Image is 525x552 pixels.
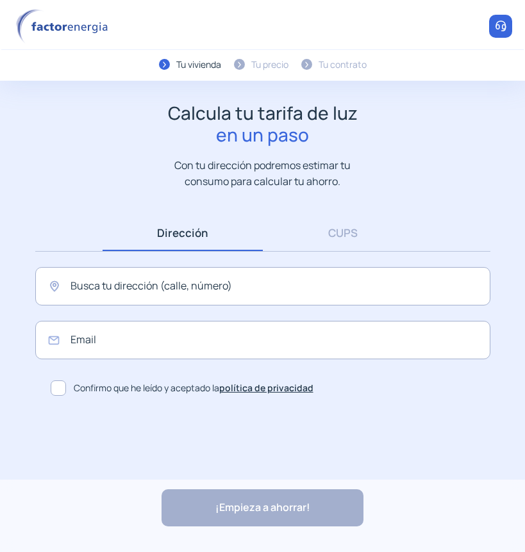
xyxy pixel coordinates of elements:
img: logo factor [13,9,115,44]
p: Con tu dirección podremos estimar tu consumo para calcular tu ahorro. [162,158,363,189]
div: Tu vivienda [176,58,221,72]
span: Confirmo que he leído y aceptado la [74,381,313,395]
h1: Calcula tu tarifa de luz [168,102,358,145]
a: CUPS [263,215,423,251]
div: Tu contrato [319,58,367,72]
img: llamar [494,20,507,33]
span: en un paso [168,124,358,146]
a: política de privacidad [219,382,313,394]
div: Tu precio [251,58,288,72]
a: Dirección [103,215,263,251]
